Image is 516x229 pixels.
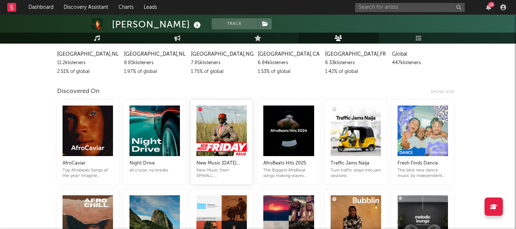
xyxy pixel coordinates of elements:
a: AfroBeats Hits 2025The Biggest AfroBeat songs making waves worldwide in [DATE]. Updated Weekly [263,152,314,179]
a: Night Driveall cruise, no breaks [129,152,180,173]
a: AfroCaviarTop Afrobeats Songs of the year! Imagine RapCaviar but for Afrobeats.Afrobeat 2025, Top... [63,152,113,179]
div: Traffic Jams Naija [331,159,381,168]
div: [GEOGRAPHIC_DATA] , CA [258,50,319,59]
div: [GEOGRAPHIC_DATA] , NG [191,50,252,59]
div: Turn traffic stops into jam sessions. [331,168,381,179]
div: New Music [DATE] Naija [196,159,247,168]
div: [GEOGRAPHIC_DATA] , NL [57,50,118,59]
div: Fresh Finds Dance [398,159,448,168]
div: New Music from SPINALL, [PERSON_NAME], [PERSON_NAME], [PERSON_NAME] and more [196,168,247,179]
div: 7.85k listeners [191,59,252,67]
div: Global [392,50,453,59]
div: 1.53 % of global [258,67,319,76]
div: 11.2k listeners [57,59,118,67]
div: 2.51 % of global [57,67,118,76]
a: Traffic Jams NaijaTurn traffic stops into jam sessions. [331,152,381,179]
div: 6.84k listeners [258,59,319,67]
div: [PERSON_NAME] [112,18,203,30]
div: The best new dance music by independent artists and labels, featuring [PERSON_NAME]. Artwork by [... [398,168,448,179]
div: 1.75 % of global [191,67,252,76]
div: 8.81k listeners [124,59,185,67]
a: New Music [DATE] NaijaNew Music from SPINALL, [PERSON_NAME], [PERSON_NAME], [PERSON_NAME] and more [196,152,247,179]
div: Night Drive [129,159,180,168]
button: 18 [486,4,491,10]
button: Track [212,18,257,29]
div: [GEOGRAPHIC_DATA] , FR [325,50,387,59]
div: The Biggest AfroBeat songs making waves worldwide in [DATE]. Updated Weekly [263,168,314,179]
div: AfroBeats Hits 2025 [263,159,314,168]
div: Discovered On [57,87,99,96]
div: 1.97 % of global [124,67,185,76]
div: 18 [488,2,494,7]
div: [GEOGRAPHIC_DATA] , NL [124,50,185,59]
div: 1.42 % of global [325,67,387,76]
div: AfroCaviar [63,159,113,168]
div: all cruise, no breaks [129,168,180,173]
input: Search for artists [355,3,465,12]
div: 6.33k listeners [325,59,387,67]
a: Fresh Finds DanceThe best new dance music by independent artists and labels, featuring [PERSON_NA... [398,152,448,179]
div: Show less [430,88,459,96]
div: Top Afrobeats Songs of the year! Imagine RapCaviar but for Afrobeats.Afrobeat 2025, Top 100 [GEOG... [63,168,113,179]
div: 447k listeners [392,59,453,67]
